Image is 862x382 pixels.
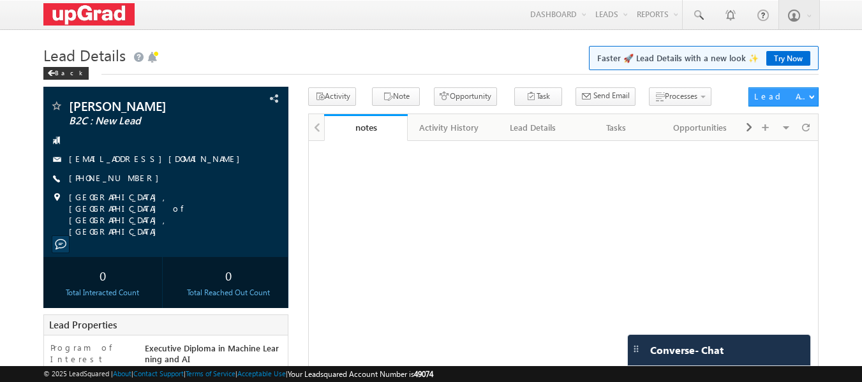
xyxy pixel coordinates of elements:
[43,368,433,380] span: © 2025 LeadSquared | | | | |
[766,51,810,66] a: Try Now
[334,121,398,133] div: notes
[172,287,285,298] div: Total Reached Out Count
[288,369,433,379] span: Your Leadsquared Account Number is
[408,114,491,141] a: Activity History
[69,153,246,164] a: [EMAIL_ADDRESS][DOMAIN_NAME]
[172,263,285,287] div: 0
[631,344,641,354] img: carter-drag
[237,369,286,378] a: Acceptable Use
[133,369,184,378] a: Contact Support
[43,66,95,77] a: Back
[658,114,742,141] a: Opportunities
[69,115,220,128] span: B2C : New Lead
[502,120,563,135] div: Lead Details
[50,342,133,365] label: Program of Interest
[665,91,697,101] span: Processes
[142,342,288,371] div: Executive Diploma in Machine Learning and AI
[754,91,808,102] div: Lead Actions
[748,87,819,107] button: Lead Actions
[649,87,711,106] button: Processes
[372,87,420,106] button: Note
[414,369,433,379] span: 49074
[47,287,159,298] div: Total Interacted Count
[308,87,356,106] button: Activity
[418,120,480,135] div: Activity History
[434,87,497,106] button: Opportunity
[576,87,635,106] button: Send Email
[69,172,165,183] a: [PHONE_NUMBER]
[324,114,408,141] a: notes
[491,114,575,141] a: Lead Details
[669,120,731,135] div: Opportunities
[43,67,89,80] div: Back
[514,87,562,106] button: Task
[597,52,810,64] span: Faster 🚀 Lead Details with a new look ✨
[47,263,159,287] div: 0
[43,45,126,65] span: Lead Details
[43,3,135,26] img: Custom Logo
[650,344,724,356] span: Converse - Chat
[49,318,117,331] span: Lead Properties
[113,369,131,378] a: About
[69,99,220,112] span: [PERSON_NAME]
[69,191,267,237] span: [GEOGRAPHIC_DATA], [GEOGRAPHIC_DATA] of [GEOGRAPHIC_DATA], [GEOGRAPHIC_DATA]
[593,90,630,101] span: Send Email
[575,114,658,141] a: Tasks
[186,369,235,378] a: Terms of Service
[585,120,647,135] div: Tasks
